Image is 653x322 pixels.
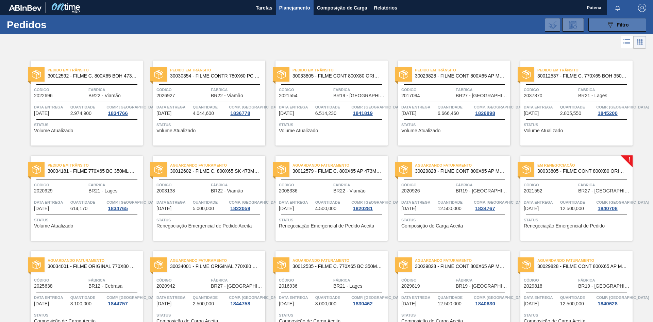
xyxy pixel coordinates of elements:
span: Código [156,86,209,93]
span: Comp. Carga [351,104,404,111]
span: Volume Atualizado [401,128,440,133]
div: Visão em Lista [621,36,633,49]
span: Aguardando Faturamento [292,162,388,169]
span: Data entrega [156,104,191,111]
span: Código [34,277,87,284]
div: 1826898 [474,111,496,116]
span: Status [156,121,264,128]
span: Pedido em Trânsito [292,67,388,73]
span: 25/09/2025 [34,111,49,116]
span: BR21 - Lages [333,284,363,289]
span: Status [156,312,264,319]
span: 30034001 - FILME ORIGINAL 770X80 350X12 MP [48,264,137,269]
a: Comp. [GEOGRAPHIC_DATA]1826898 [474,104,508,116]
span: 3.100,000 [70,301,91,306]
span: 30012537 - FILME C. 770X65 BOH 350ML C12 429 [537,73,627,79]
span: Volume Atualizado [34,128,73,133]
a: Comp. [GEOGRAPHIC_DATA]1840628 [596,294,631,306]
span: 26/09/2025 [279,111,294,116]
span: BR12 - Cebrasa [88,284,122,289]
span: 2026927 [156,93,175,98]
span: Código [34,182,87,188]
span: Código [524,277,576,284]
span: Composição de Carga Aceita [401,223,463,228]
span: BR22 - Viamão [211,188,243,193]
span: BR21 - Lages [578,93,607,98]
img: status [399,260,408,269]
span: Fábrica [578,182,631,188]
span: 2029818 [524,284,542,289]
span: Planejamento [279,4,310,12]
span: 30012592 - FILME C. 800X65 BOH 473ML C12 429 [48,73,137,79]
div: 1844758 [229,301,251,306]
span: Volume Atualizado [34,223,73,228]
span: 06/10/2025 [156,206,171,211]
span: 10/10/2025 [401,206,416,211]
span: 2020929 [34,188,53,193]
span: BR19 - Nova Rio [578,284,631,289]
span: 4.044,600 [193,111,214,116]
span: Quantidade [315,199,350,206]
span: Status [34,312,141,319]
span: 13/10/2025 [34,301,49,306]
span: Código [279,86,332,93]
span: Fábrica [211,182,264,188]
a: Comp. [GEOGRAPHIC_DATA]1822059 [229,199,264,211]
span: Comp. Carga [351,294,404,301]
div: Importar Negociações dos Pedidos [545,18,560,32]
span: Código [401,86,454,93]
span: Comp. Carga [596,104,649,111]
span: Volume Atualizado [524,128,563,133]
span: Quantidade [438,294,472,301]
div: 1844757 [106,301,129,306]
img: status [32,165,41,174]
span: BR19 - Nova Rio [456,188,508,193]
span: Pedido em Trânsito [48,67,143,73]
div: 1820281 [351,206,374,211]
span: Status [156,217,264,223]
span: Código [524,182,576,188]
span: 2029819 [401,284,420,289]
span: Data entrega [401,199,436,206]
img: status [399,70,408,79]
a: Comp. [GEOGRAPHIC_DATA]1844758 [229,294,264,306]
span: Em renegociação [537,162,633,169]
span: 30012535 - FILME C. 770X65 BC 350ML C12 429 [292,264,382,269]
span: Comp. Carga [106,104,159,111]
div: 1834767 [474,206,496,211]
img: status [522,165,531,174]
div: 1840630 [474,301,496,306]
span: Composição de Carga [317,4,367,12]
a: !statusEm renegociação30033805 - FILME CONT 800X80 ORIG 473 MP C12 429Código2021552FábricaBR27 - ... [510,156,633,241]
span: 12.500,000 [438,206,462,211]
span: Data entrega [156,294,191,301]
span: BR27 - Nova Minas [578,188,631,193]
span: Data entrega [524,294,558,301]
span: Comp. Carga [351,199,404,206]
img: Logout [638,4,646,12]
span: Código [279,182,332,188]
span: Status [524,217,631,223]
span: Data entrega [401,104,436,111]
span: Data entrega [524,199,558,206]
a: statusPedido em Trânsito30012592 - FILME C. 800X65 BOH 473ML C12 429Código2022696FábricaBR22 - Vi... [20,61,143,146]
span: Status [401,217,508,223]
span: Fábrica [333,182,386,188]
span: 2.974,900 [70,111,91,116]
span: Data entrega [279,199,314,206]
span: Quantidade [193,294,228,301]
span: 2.500,000 [193,301,214,306]
span: 2021554 [279,93,298,98]
img: status [522,260,531,269]
span: Fábrica [578,277,631,284]
span: 30029828 - FILME CONT 800X65 AP MP 473 C12 429 [415,169,505,174]
span: Aguardando Faturamento [537,257,633,264]
a: Comp. [GEOGRAPHIC_DATA]1840708 [596,199,631,211]
span: BR22 - Viamão [88,93,121,98]
span: Código [279,277,332,284]
span: Código [401,182,454,188]
span: Aguardando Faturamento [292,257,388,264]
span: Pedido em Trânsito [48,162,143,169]
a: Comp. [GEOGRAPHIC_DATA]1834765 [106,199,141,211]
span: 2021552 [524,188,542,193]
